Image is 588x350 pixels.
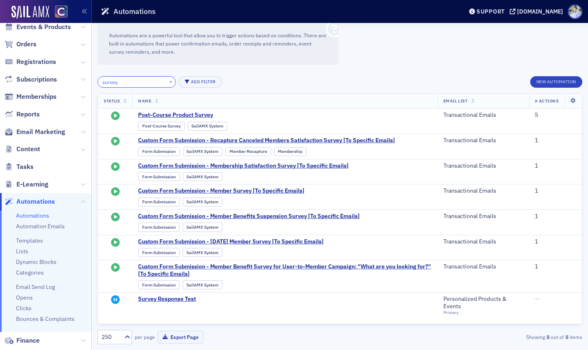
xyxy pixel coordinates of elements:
strong: 8 [545,333,551,341]
span: Reports [16,110,40,119]
span: Email List [443,98,468,104]
div: Form Submission [138,223,180,232]
span: Memberships [16,92,57,101]
a: View Homepage [49,5,68,19]
span: Status [104,98,120,104]
a: Finance [5,336,40,345]
a: Email Marketing [5,127,65,136]
i: Started [111,213,120,221]
span: — [535,295,539,302]
a: E-Learning [5,180,48,189]
span: Finance [16,336,40,345]
a: Automations [5,197,55,206]
i: Started [111,238,120,247]
span: Subscriptions [16,75,57,84]
div: Support [477,8,505,15]
div: SailAMX System [183,172,223,181]
div: SailAMX System [183,198,223,207]
div: 1 [535,263,576,270]
span: Transactional Emails [443,238,518,245]
div: 1 [535,162,576,170]
a: New Automation [530,77,582,85]
button: Add Filter [179,76,222,88]
button: [DOMAIN_NAME] [510,9,566,14]
label: per page [135,333,155,341]
strong: 8 [564,333,570,341]
a: Custom Form Submission - Recapture Canceled Members Satisfaction Survey [To Specific Emails] [138,137,395,144]
div: Form Submission [138,280,180,289]
a: Dynamic Blocks [16,258,57,266]
button: New Automation [530,76,582,88]
a: Automation Emails [16,223,65,230]
div: Form Submission [138,198,180,207]
span: Tasks [16,162,34,171]
div: SailAMX System [183,147,223,156]
div: SailAMX System [188,122,228,131]
span: Orders [16,40,36,49]
div: Membership [274,147,307,156]
a: Tasks [5,162,34,171]
span: Transactional Emails [443,263,518,270]
button: Export Page [158,331,203,343]
span: # Actions [535,98,559,104]
i: Paused [111,295,120,304]
a: Clicks [16,305,32,312]
a: Content [5,145,40,154]
i: Started [111,162,120,171]
span: Transactional Emails [443,111,518,119]
div: 1 [535,213,576,220]
div: Form Submission [138,172,180,181]
input: Search… [98,76,176,88]
span: Transactional Emails [443,162,518,170]
a: Orders [5,40,36,49]
div: Form Submission [138,248,180,257]
a: Bounces & Complaints [16,315,75,323]
a: Survey Response Test [138,295,299,303]
a: Events & Products [5,23,71,32]
div: 1 [535,238,576,245]
span: Email Marketing [16,127,65,136]
a: Custom Form Submission - Member Benefit Survey for User-to-Member Campaign: "What are you looking... [138,263,432,277]
span: Transactional Emails [443,137,518,144]
div: [DOMAIN_NAME] [517,8,563,15]
a: Subscriptions [5,75,57,84]
a: Custom Form Submission - Membership Satisfaction Survey [To Specific Emails] [138,162,349,170]
div: Form Submission [138,147,180,156]
img: SailAMX [55,5,68,18]
i: Started [111,263,120,272]
a: Custom Form Submission - [DATE] Member Survey [To Specific Emails] [138,238,324,245]
span: Post-Course Product Survey [138,111,299,119]
span: Personalized Products & Events [443,295,523,310]
span: Automations [16,197,55,206]
p: Automations are a powerful tool that allow you to trigger actions based on conditions. There are ... [109,32,327,56]
i: Started [111,137,120,145]
a: Reports [5,110,40,119]
a: Registrations [5,57,56,66]
a: Automations [16,212,49,219]
span: Events & Products [16,23,71,32]
a: Email Send Log [16,283,55,291]
span: E-Learning [16,180,48,189]
a: Custom Form Submission - Member Benefits Suspension Survey [To Specific Emails] [138,213,360,220]
i: Started [111,111,120,120]
div: 5 [535,111,576,119]
div: Post-Course Survey [138,122,185,131]
a: Opens [16,294,33,301]
a: Custom Form Submission - Member Survey [To Specific Emails] [138,187,304,195]
div: Primary [443,310,523,315]
div: SailAMX System [183,280,223,289]
img: SailAMX [11,6,49,19]
div: 1 [535,137,576,144]
span: Transactional Emails [443,187,518,195]
div: Showing out of items [427,333,582,341]
div: 1 [535,187,576,195]
span: Profile [568,5,582,19]
span: Name [138,98,151,104]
